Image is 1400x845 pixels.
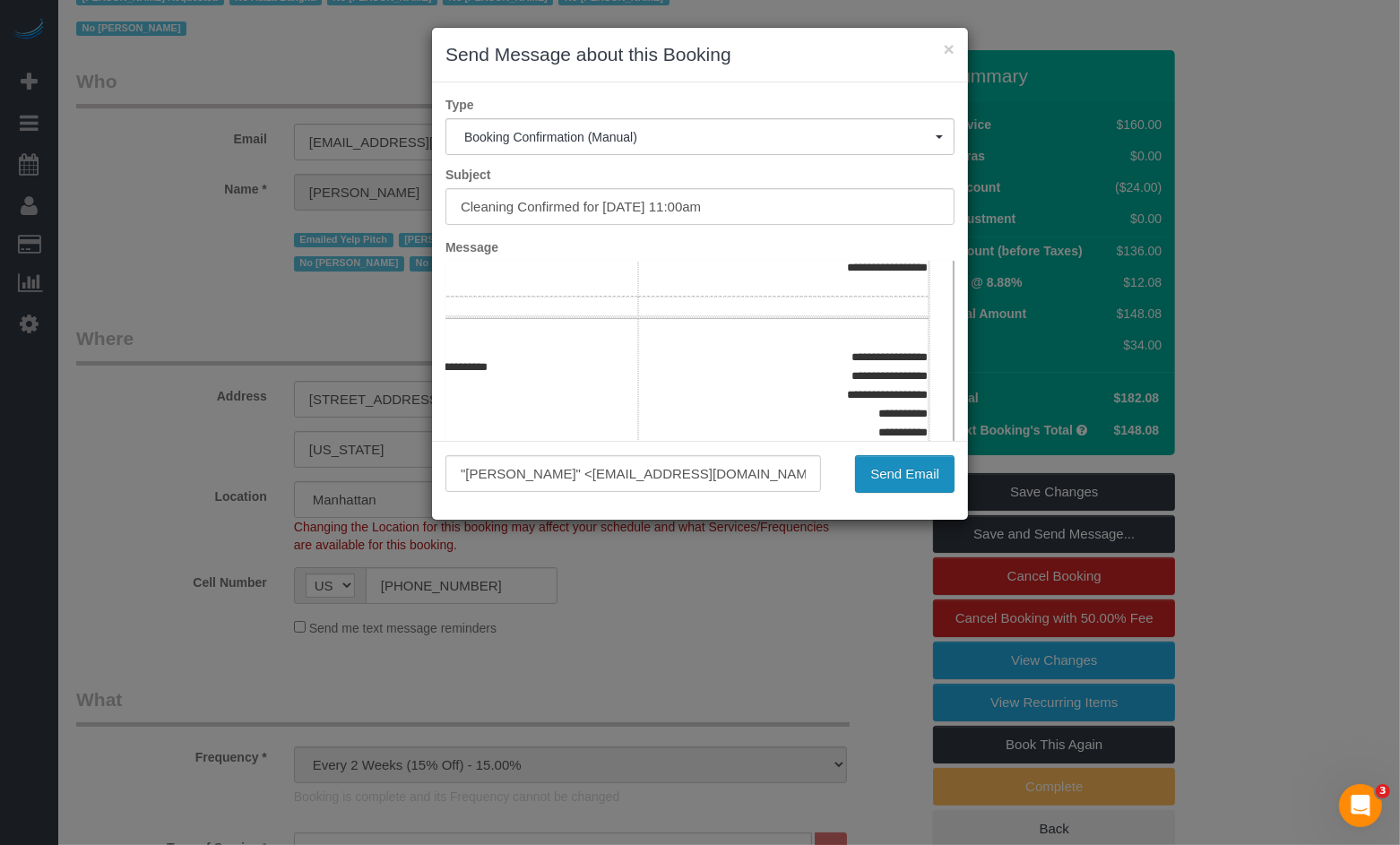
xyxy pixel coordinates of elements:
[445,188,955,225] input: Subject
[432,166,968,184] label: Subject
[432,238,968,256] label: Message
[432,96,968,114] label: Type
[944,39,955,58] button: ×
[445,41,955,68] h3: Send Message about this Booking
[855,455,955,493] button: Send Email
[1376,784,1390,798] span: 3
[1339,784,1382,827] iframe: Intercom live chat
[446,262,954,541] iframe: Rich Text Editor, editor1
[464,130,936,144] span: Booking Confirmation (Manual)
[445,118,955,155] button: Booking Confirmation (Manual)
